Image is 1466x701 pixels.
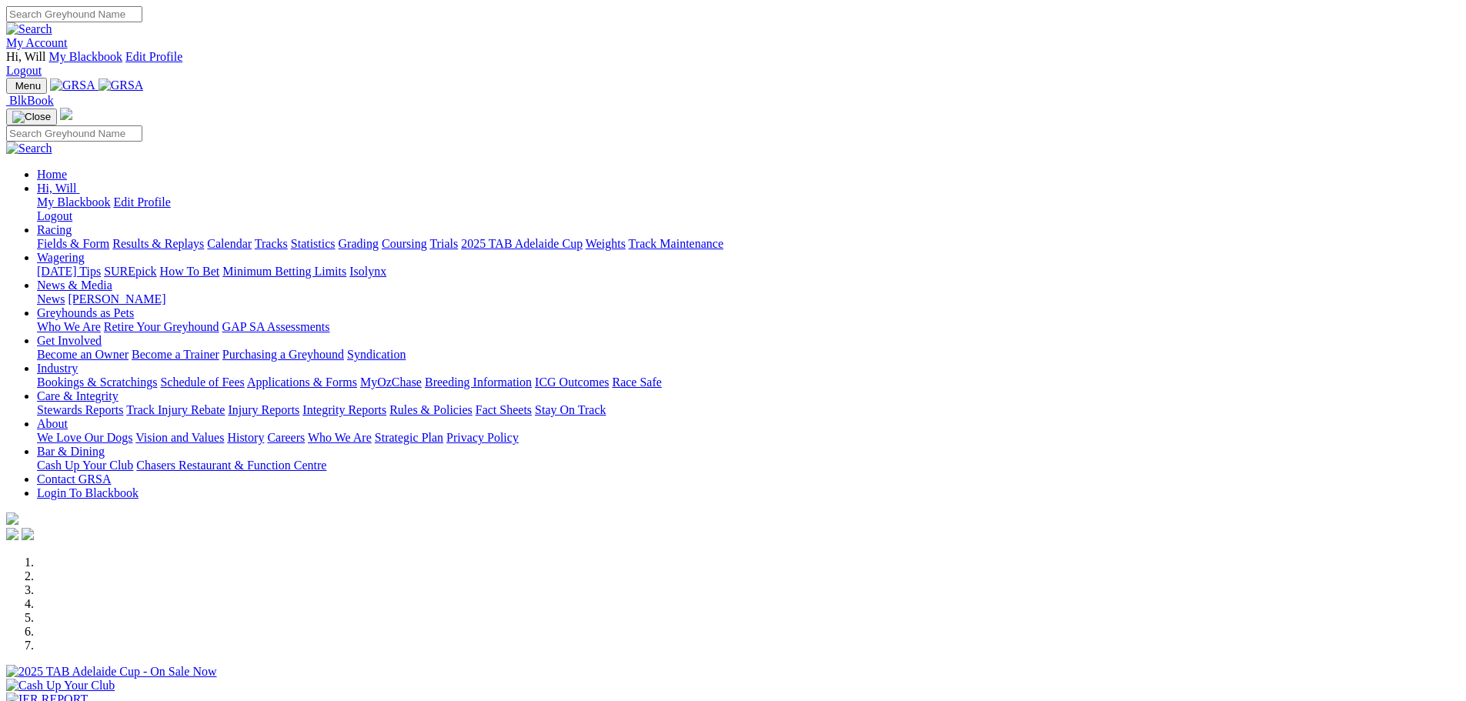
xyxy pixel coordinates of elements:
[535,376,609,389] a: ICG Outcomes
[114,195,171,209] a: Edit Profile
[37,362,78,375] a: Industry
[461,237,583,250] a: 2025 TAB Adelaide Cup
[112,237,204,250] a: Results & Replays
[382,237,427,250] a: Coursing
[389,403,473,416] a: Rules & Policies
[37,376,1460,389] div: Industry
[37,195,111,209] a: My Blackbook
[6,108,57,125] button: Toggle navigation
[37,334,102,347] a: Get Involved
[135,431,224,444] a: Vision and Values
[612,376,661,389] a: Race Safe
[535,403,606,416] a: Stay On Track
[291,237,336,250] a: Statistics
[9,94,54,107] span: BlkBook
[12,111,51,123] img: Close
[37,279,112,292] a: News & Media
[37,348,1460,362] div: Get Involved
[6,125,142,142] input: Search
[37,403,123,416] a: Stewards Reports
[37,486,139,499] a: Login To Blackbook
[37,459,133,472] a: Cash Up Your Club
[37,265,101,278] a: [DATE] Tips
[37,459,1460,472] div: Bar & Dining
[37,292,65,305] a: News
[160,265,220,278] a: How To Bet
[49,50,123,63] a: My Blackbook
[37,431,1460,445] div: About
[6,22,52,36] img: Search
[228,403,299,416] a: Injury Reports
[160,376,244,389] a: Schedule of Fees
[425,376,532,389] a: Breeding Information
[476,403,532,416] a: Fact Sheets
[446,431,519,444] a: Privacy Policy
[37,265,1460,279] div: Wagering
[6,36,68,49] a: My Account
[37,320,1460,334] div: Greyhounds as Pets
[6,6,142,22] input: Search
[37,417,68,430] a: About
[6,679,115,693] img: Cash Up Your Club
[37,168,67,181] a: Home
[37,195,1460,223] div: Hi, Will
[222,348,344,361] a: Purchasing a Greyhound
[222,265,346,278] a: Minimum Betting Limits
[37,348,129,361] a: Become an Owner
[68,292,165,305] a: [PERSON_NAME]
[37,320,101,333] a: Who We Are
[37,251,85,264] a: Wagering
[267,431,305,444] a: Careers
[50,78,95,92] img: GRSA
[6,64,42,77] a: Logout
[136,459,326,472] a: Chasers Restaurant & Function Centre
[22,528,34,540] img: twitter.svg
[37,431,132,444] a: We Love Our Dogs
[347,348,406,361] a: Syndication
[6,665,217,679] img: 2025 TAB Adelaide Cup - On Sale Now
[132,348,219,361] a: Become a Trainer
[6,512,18,525] img: logo-grsa-white.png
[126,403,225,416] a: Track Injury Rebate
[339,237,379,250] a: Grading
[104,265,156,278] a: SUREpick
[37,209,72,222] a: Logout
[37,445,105,458] a: Bar & Dining
[37,237,109,250] a: Fields & Form
[375,431,443,444] a: Strategic Plan
[6,50,1460,78] div: My Account
[60,108,72,120] img: logo-grsa-white.png
[37,182,77,195] span: Hi, Will
[302,403,386,416] a: Integrity Reports
[255,237,288,250] a: Tracks
[37,237,1460,251] div: Racing
[104,320,219,333] a: Retire Your Greyhound
[349,265,386,278] a: Isolynx
[308,431,372,444] a: Who We Are
[15,80,41,92] span: Menu
[99,78,144,92] img: GRSA
[586,237,626,250] a: Weights
[37,389,119,402] a: Care & Integrity
[227,431,264,444] a: History
[125,50,182,63] a: Edit Profile
[6,50,46,63] span: Hi, Will
[37,223,72,236] a: Racing
[629,237,723,250] a: Track Maintenance
[360,376,422,389] a: MyOzChase
[37,292,1460,306] div: News & Media
[6,94,54,107] a: BlkBook
[6,528,18,540] img: facebook.svg
[247,376,357,389] a: Applications & Forms
[37,182,80,195] a: Hi, Will
[207,237,252,250] a: Calendar
[37,472,111,486] a: Contact GRSA
[37,306,134,319] a: Greyhounds as Pets
[6,142,52,155] img: Search
[37,403,1460,417] div: Care & Integrity
[222,320,330,333] a: GAP SA Assessments
[429,237,458,250] a: Trials
[37,376,157,389] a: Bookings & Scratchings
[6,78,47,94] button: Toggle navigation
